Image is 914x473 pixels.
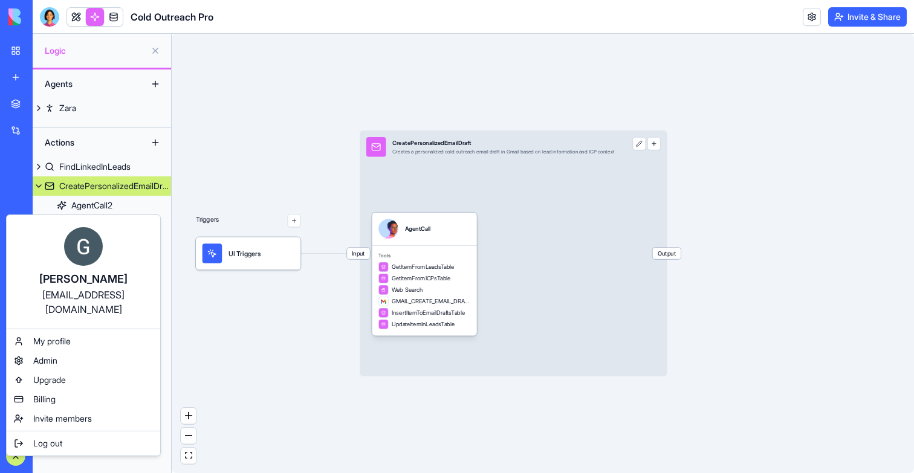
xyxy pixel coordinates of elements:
a: Admin [9,351,158,370]
div: [PERSON_NAME] [19,271,148,288]
p: Triggers [196,214,219,227]
div: CreatePersonalizedEmailDraft [392,139,614,147]
span: UI Triggers [228,248,261,258]
span: Invite members [33,413,92,425]
img: ACg8ocIBJh0hxyG3AxS0L7-uN1ZbvDIH4veVIF8b3E47UdaQ9A82=s96-c [64,227,103,266]
span: Billing [33,393,56,405]
button: zoom in [181,408,196,424]
a: My profile [9,332,158,351]
div: AgentCall [405,225,431,233]
span: UpdateItemInLeadsTable [392,320,455,329]
span: InsertItemToEmailDraftsTable [392,309,465,317]
span: Web Search [392,286,423,294]
span: GetItemFromICPsTable [392,274,451,283]
span: Admin [33,355,57,367]
span: My profile [33,335,71,347]
span: Upgrade [33,374,66,386]
div: [EMAIL_ADDRESS][DOMAIN_NAME] [19,288,148,317]
span: GetItemFromLeadsTable [392,263,455,271]
span: GMAIL_CREATE_EMAIL_DRAFT [392,297,470,306]
div: Creates a personalized cold outreach email draft in Gmail based on lead information and ICP context [392,149,614,155]
a: Billing [9,390,158,409]
span: Input [347,248,370,259]
a: Upgrade [9,370,158,390]
button: fit view [181,448,196,464]
button: zoom out [181,428,196,444]
span: Tools [378,252,470,259]
span: Log out [33,437,62,449]
a: Invite members [9,409,158,428]
a: [PERSON_NAME][EMAIL_ADDRESS][DOMAIN_NAME] [9,217,158,326]
span: Output [652,248,681,259]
